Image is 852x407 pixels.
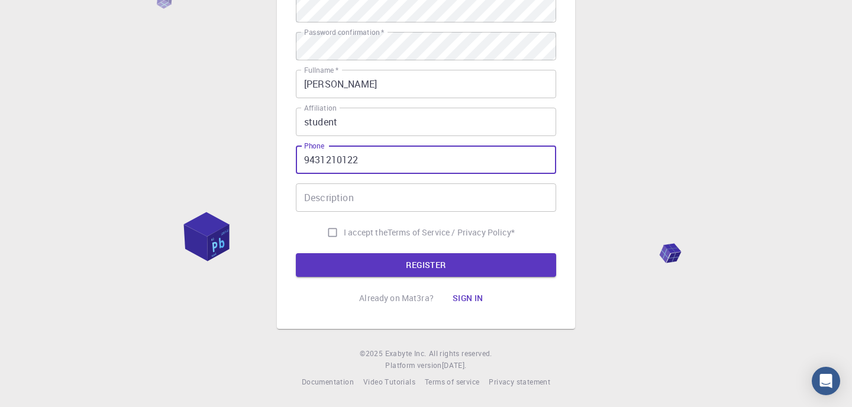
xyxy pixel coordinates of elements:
span: Exabyte Inc. [385,348,427,358]
a: [DATE]. [442,360,467,372]
span: Privacy statement [489,377,550,386]
label: Phone [304,141,324,151]
a: Exabyte Inc. [385,348,427,360]
a: Terms of service [425,376,479,388]
span: [DATE] . [442,360,467,370]
p: Already on Mat3ra? [359,292,434,304]
a: Privacy statement [489,376,550,388]
p: Terms of Service / Privacy Policy * [388,227,515,238]
span: All rights reserved. [429,348,492,360]
label: Fullname [304,65,338,75]
label: Password confirmation [304,27,384,37]
label: Affiliation [304,103,336,113]
span: Documentation [302,377,354,386]
span: © 2025 [360,348,385,360]
span: Platform version [385,360,441,372]
span: Video Tutorials [363,377,415,386]
div: Open Intercom Messenger [812,367,840,395]
a: Video Tutorials [363,376,415,388]
span: I accept the [344,227,388,238]
span: Terms of service [425,377,479,386]
a: Terms of Service / Privacy Policy* [388,227,515,238]
a: Documentation [302,376,354,388]
button: REGISTER [296,253,556,277]
button: Sign in [443,286,493,310]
